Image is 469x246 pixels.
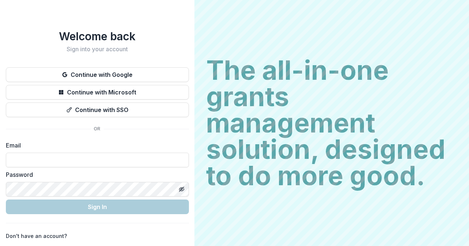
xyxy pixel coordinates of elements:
[6,141,185,150] label: Email
[6,46,189,53] h2: Sign into your account
[6,102,189,117] button: Continue with SSO
[176,183,187,195] button: Toggle password visibility
[6,30,189,43] h1: Welcome back
[6,85,189,100] button: Continue with Microsoft
[6,200,189,214] button: Sign In
[6,170,185,179] label: Password
[6,232,67,240] p: Don't have an account?
[6,67,189,82] button: Continue with Google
